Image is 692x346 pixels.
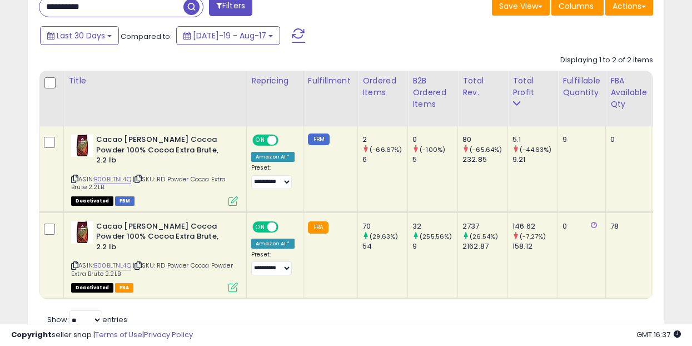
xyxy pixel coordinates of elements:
div: 0 [610,135,643,145]
small: (-100%) [420,145,445,154]
button: Last 30 Days [40,26,119,45]
div: Title [68,75,242,87]
div: 80 [462,135,507,145]
a: B00BLTNL4Q [94,261,131,270]
div: Repricing [251,75,298,87]
div: 9.21 [512,155,557,165]
div: B2B Ordered Items [412,75,453,110]
div: 70 [362,221,407,231]
div: 0 [562,221,597,231]
span: All listings that are unavailable for purchase on Amazon for any reason other than out-of-stock [71,283,113,293]
div: 32 [412,221,457,231]
small: (-65.64%) [470,145,502,154]
div: 0 [412,135,457,145]
small: (26.54%) [470,232,498,241]
span: Show: entries [47,314,127,325]
div: 5 [412,155,457,165]
b: Cacao [PERSON_NAME] Cocoa Powder 100% Cocoa Extra Brute, 2.2 lb [96,135,231,169]
a: Privacy Policy [144,329,193,340]
img: 41Tvbkmhb3L._SL40_.jpg [71,221,93,244]
div: 158.12 [512,241,557,251]
b: Cacao [PERSON_NAME] Cocoa Powder 100% Cocoa Extra Brute, 2.2 lb [96,221,231,255]
small: (-66.67%) [370,145,402,154]
div: Fulfillable Quantity [562,75,601,98]
div: seller snap | | [11,330,193,340]
small: FBM [308,134,330,145]
span: | SKU: RD Powder Cocoa Extra Brute 2.2LB. [71,175,226,191]
small: (29.63%) [370,232,398,241]
div: Preset: [251,164,295,189]
div: Displaying 1 to 2 of 2 items [560,55,653,66]
div: 6 [362,155,407,165]
div: Ordered Items [362,75,403,98]
a: Terms of Use [95,329,142,340]
strong: Copyright [11,329,52,340]
small: (255.56%) [420,232,452,241]
div: Total Profit [512,75,553,98]
div: Amazon AI * [251,152,295,162]
div: FBA Available Qty [610,75,646,110]
div: 146.62 [512,221,557,231]
span: Compared to: [121,31,172,42]
span: OFF [277,222,295,231]
div: 9 [562,135,597,145]
span: FBM [115,196,135,206]
small: (-7.27%) [520,232,546,241]
div: 2 [362,135,407,145]
span: Columns [559,1,594,12]
div: Preset: [251,251,295,276]
span: OFF [277,136,295,145]
img: 41Tvbkmhb3L._SL40_.jpg [71,135,93,157]
small: (-44.63%) [520,145,551,154]
span: | SKU: RD Powder Cocoa Powder Extra Brute 2.2LB [71,261,233,278]
div: ASIN: [71,221,238,291]
span: [DATE]-19 - Aug-17 [193,30,266,41]
span: Last 30 Days [57,30,105,41]
div: ASIN: [71,135,238,205]
div: 9 [412,241,457,251]
div: 2737 [462,221,507,231]
div: 232.85 [462,155,507,165]
span: FBA [115,283,134,293]
button: [DATE]-19 - Aug-17 [176,26,280,45]
span: All listings that are unavailable for purchase on Amazon for any reason other than out-of-stock [71,196,113,206]
a: B00BLTNL4Q [94,175,131,184]
div: 54 [362,241,407,251]
span: 2025-09-17 16:37 GMT [636,329,681,340]
div: Total Rev. [462,75,503,98]
div: Amazon AI * [251,239,295,249]
small: FBA [308,221,328,234]
div: 5.1 [512,135,557,145]
span: ON [253,136,267,145]
div: 78 [610,221,643,231]
span: ON [253,222,267,231]
div: Fulfillment [308,75,353,87]
div: 2162.87 [462,241,507,251]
